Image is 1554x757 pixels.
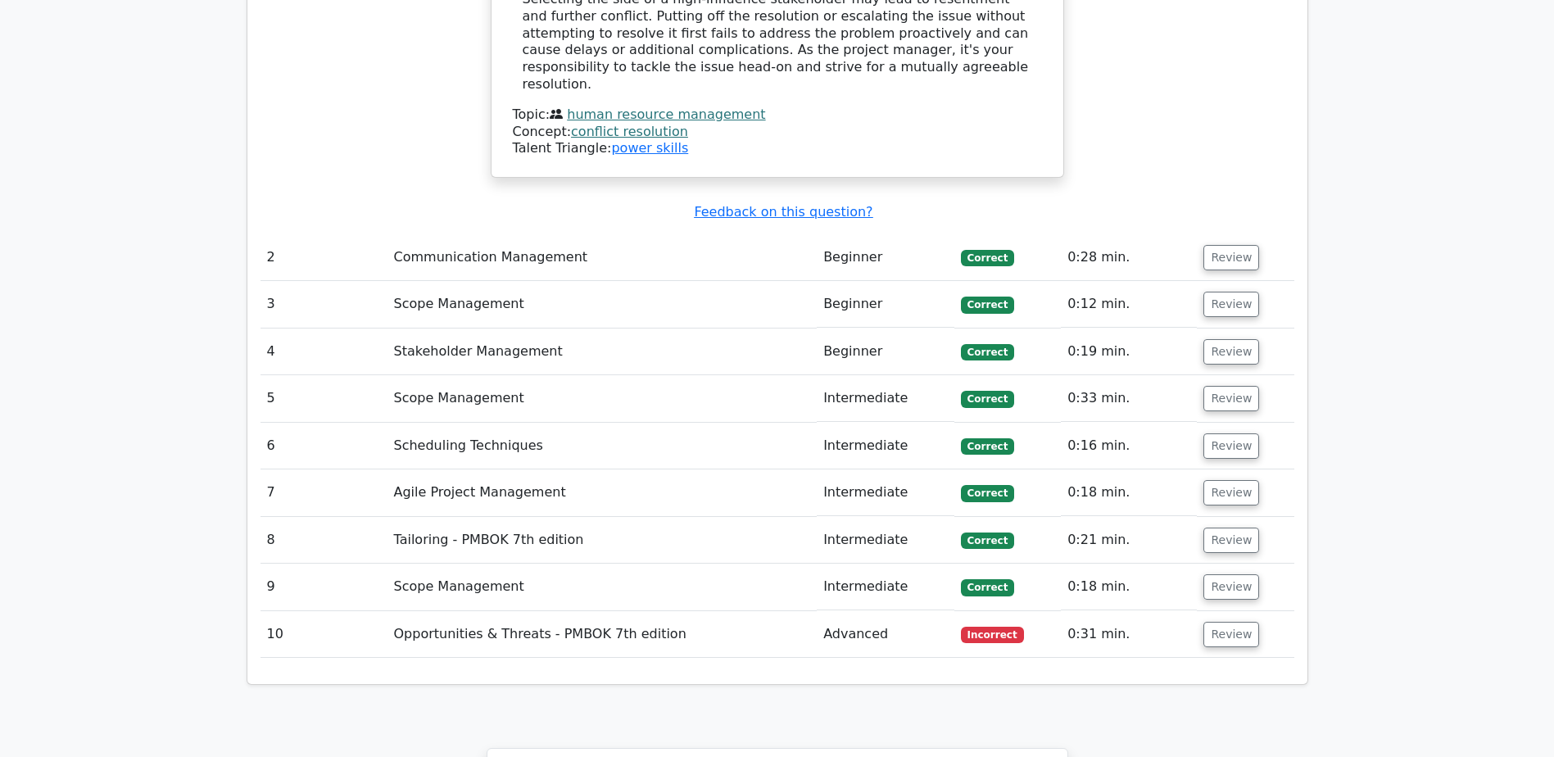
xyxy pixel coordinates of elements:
[1061,281,1197,328] td: 0:12 min.
[961,344,1014,360] span: Correct
[961,579,1014,596] span: Correct
[1203,339,1259,365] button: Review
[1203,292,1259,317] button: Review
[1061,375,1197,422] td: 0:33 min.
[1061,564,1197,610] td: 0:18 min.
[261,375,387,422] td: 5
[387,423,818,469] td: Scheduling Techniques
[567,107,765,122] a: human resource management
[1061,234,1197,281] td: 0:28 min.
[387,375,818,422] td: Scope Management
[261,564,387,610] td: 9
[1061,469,1197,516] td: 0:18 min.
[961,627,1024,643] span: Incorrect
[817,469,954,516] td: Intermediate
[387,281,818,328] td: Scope Management
[513,107,1042,157] div: Talent Triangle:
[387,517,818,564] td: Tailoring - PMBOK 7th edition
[261,517,387,564] td: 8
[261,611,387,658] td: 10
[817,611,954,658] td: Advanced
[261,329,387,375] td: 4
[961,438,1014,455] span: Correct
[1203,528,1259,553] button: Review
[961,250,1014,266] span: Correct
[817,564,954,610] td: Intermediate
[961,485,1014,501] span: Correct
[1061,611,1197,658] td: 0:31 min.
[1203,386,1259,411] button: Review
[1061,517,1197,564] td: 0:21 min.
[387,469,818,516] td: Agile Project Management
[1203,622,1259,647] button: Review
[1203,480,1259,505] button: Review
[1203,245,1259,270] button: Review
[261,281,387,328] td: 3
[513,107,1042,124] div: Topic:
[817,234,954,281] td: Beginner
[694,204,872,220] a: Feedback on this question?
[261,423,387,469] td: 6
[1203,574,1259,600] button: Review
[261,469,387,516] td: 7
[817,281,954,328] td: Beginner
[1061,423,1197,469] td: 0:16 min.
[817,329,954,375] td: Beginner
[1203,433,1259,459] button: Review
[817,423,954,469] td: Intermediate
[387,234,818,281] td: Communication Management
[513,124,1042,141] div: Concept:
[387,564,818,610] td: Scope Management
[571,124,688,139] a: conflict resolution
[817,375,954,422] td: Intermediate
[387,329,818,375] td: Stakeholder Management
[611,140,688,156] a: power skills
[1061,329,1197,375] td: 0:19 min.
[961,533,1014,549] span: Correct
[961,297,1014,313] span: Correct
[961,391,1014,407] span: Correct
[261,234,387,281] td: 2
[817,517,954,564] td: Intermediate
[387,611,818,658] td: Opportunities & Threats - PMBOK 7th edition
